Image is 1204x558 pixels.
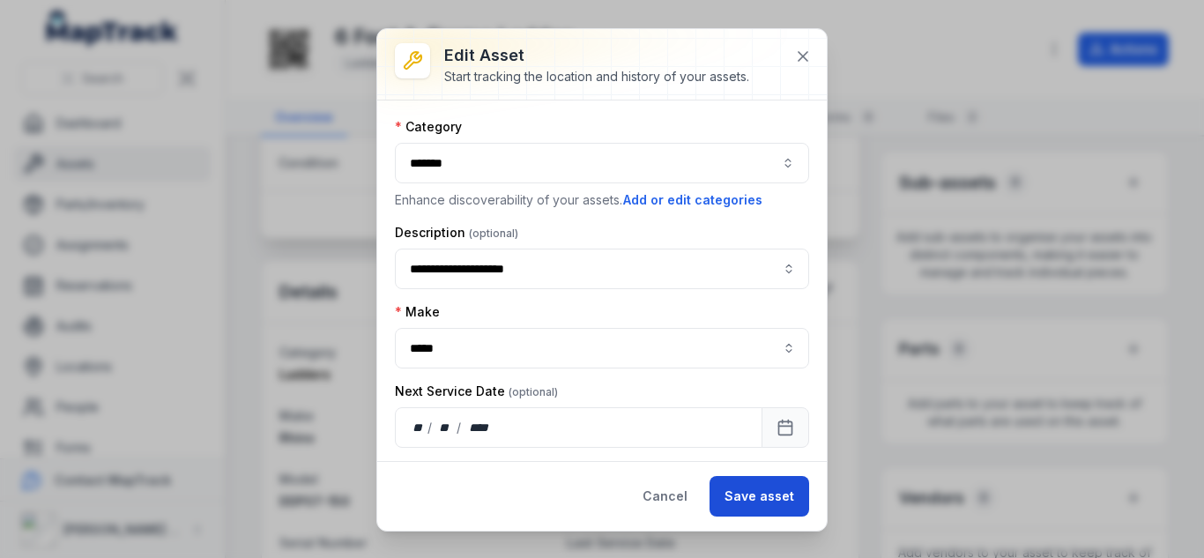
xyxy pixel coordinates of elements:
[427,419,434,436] div: /
[762,407,809,448] button: Calendar
[628,476,702,517] button: Cancel
[395,303,440,321] label: Make
[395,224,518,242] label: Description
[622,190,763,210] button: Add or edit categories
[457,419,463,436] div: /
[463,419,495,436] div: year,
[444,43,749,68] h3: Edit asset
[444,68,749,86] div: Start tracking the location and history of your assets.
[410,419,427,436] div: day,
[395,328,809,368] input: asset-edit:cf[9e2fc107-2520-4a87-af5f-f70990c66785]-label
[395,249,809,289] input: asset-edit:description-label
[395,190,809,210] p: Enhance discoverability of your assets.
[395,118,462,136] label: Category
[395,383,558,400] label: Next Service Date
[434,419,457,436] div: month,
[710,476,809,517] button: Save asset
